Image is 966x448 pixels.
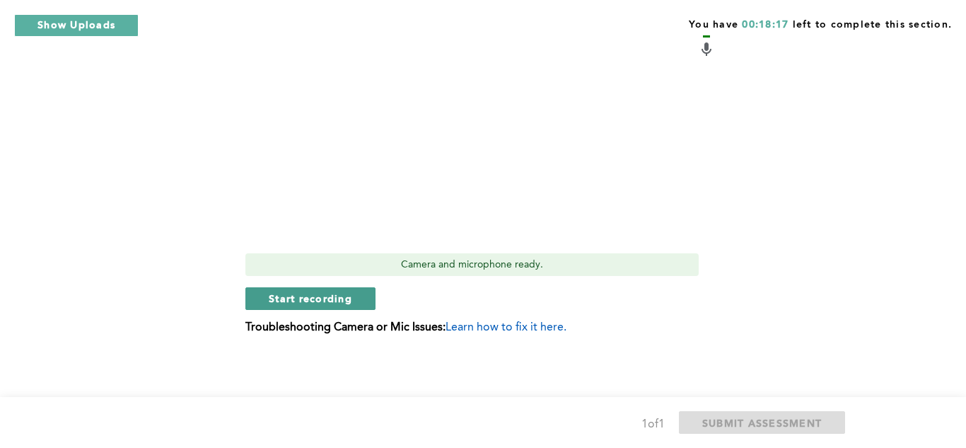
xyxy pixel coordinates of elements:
[245,322,446,333] b: Troubleshooting Camera or Mic Issues:
[245,287,376,310] button: Start recording
[742,20,788,30] span: 00:18:17
[269,292,352,305] span: Start recording
[702,416,822,430] span: SUBMIT ASSESSMENT
[14,14,139,37] button: Show Uploads
[641,415,665,435] div: 1 of 1
[446,322,566,333] span: Learn how to fix it here.
[689,14,952,32] span: You have left to complete this section.
[679,411,845,434] button: SUBMIT ASSESSMENT
[245,253,699,276] div: Camera and microphone ready.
